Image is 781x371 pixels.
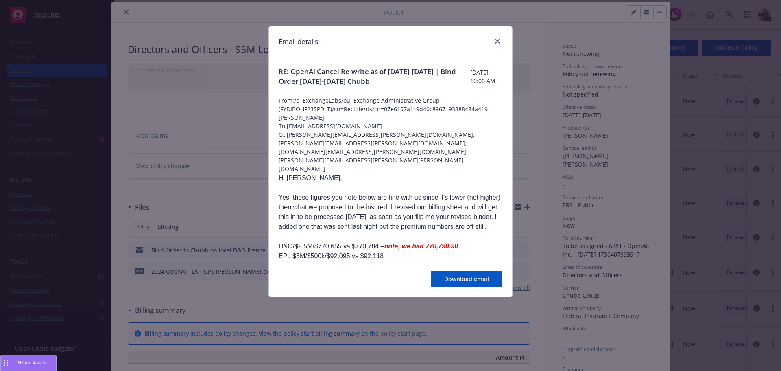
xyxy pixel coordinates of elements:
[17,359,50,366] span: Nova Assist
[279,193,502,232] p: Yes, these figures you note below are fine with us since it’s lower (not higher) then what we pro...
[384,243,458,250] span: note, we had 770,790.90
[431,271,502,287] button: Download email
[0,355,57,371] button: Nova Assist
[1,355,11,371] div: Drag to move
[279,241,502,251] li: D&O/$2.5M/$770,655 vs $770,784 –
[444,275,489,283] span: Download email
[279,251,502,261] li: EPL $5M/$500k/$92,095 vs $92,118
